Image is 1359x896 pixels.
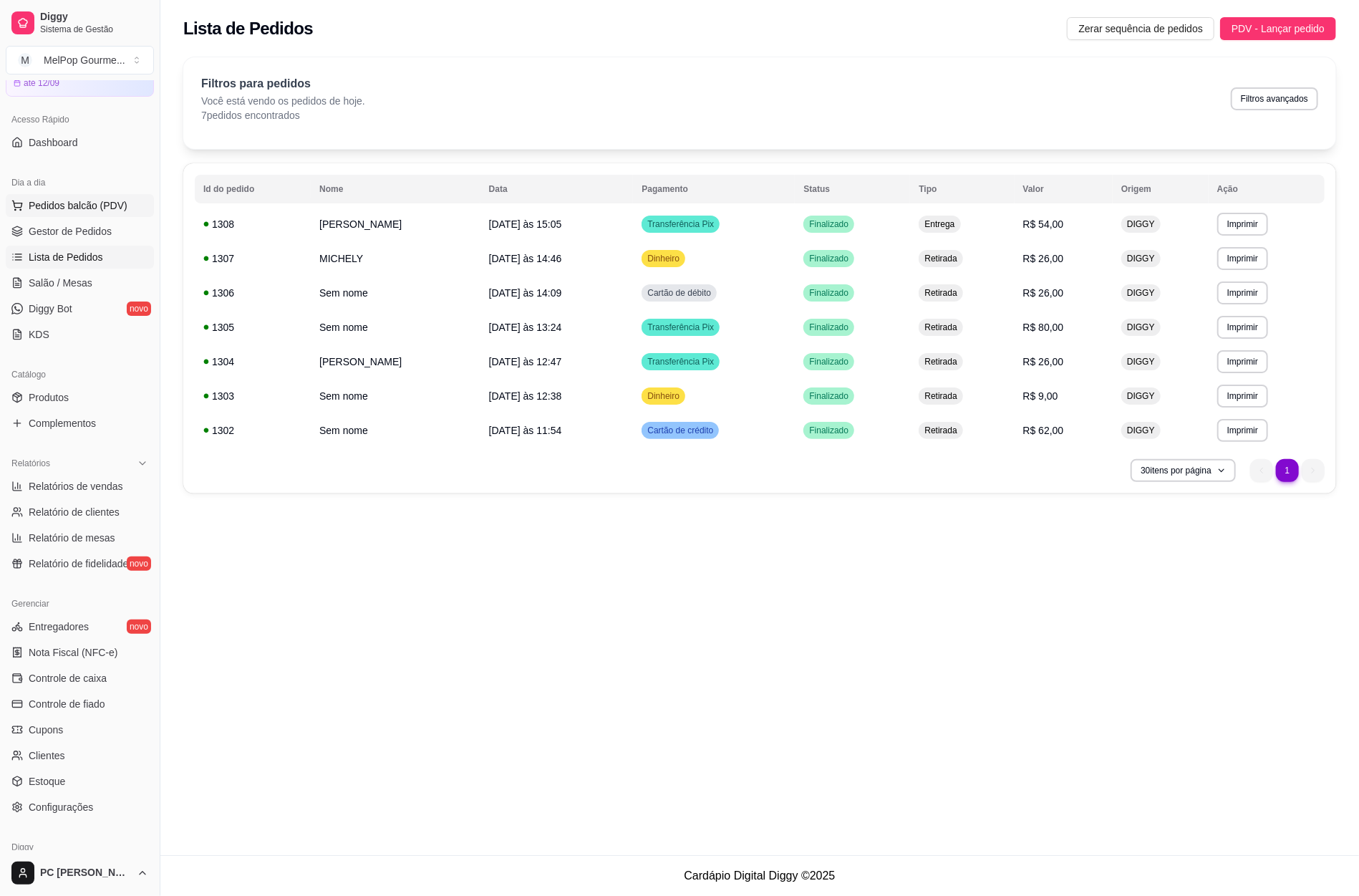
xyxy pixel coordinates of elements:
span: Retirada [922,425,959,436]
span: Finalizado [806,425,851,436]
span: PDV - Lançar pedido [1232,21,1325,37]
th: Ação [1209,175,1325,203]
span: Nota Fiscal (NFC-e) [29,645,117,660]
span: Retirada [922,253,959,264]
span: R$ 62,00 [1023,425,1064,436]
button: Imprimir [1217,247,1268,270]
span: Finalizado [806,322,851,333]
button: Zerar sequência de pedidos [1067,17,1214,40]
span: R$ 26,00 [1023,253,1064,264]
div: 1306 [203,286,302,300]
button: Imprimir [1217,385,1268,408]
span: Complementos [29,416,96,430]
th: Valor [1015,175,1113,203]
a: Relatório de mesas [6,526,154,549]
a: DiggySistema de Gestão [6,6,154,40]
span: Finalizado [806,218,851,230]
span: Relatórios de vendas [29,479,123,493]
span: Transferência Pix [644,218,717,230]
a: Relatório de fidelidadenovo [6,552,154,575]
span: DIGGY [1124,218,1158,230]
button: Imprimir [1217,213,1268,236]
span: Transferência Pix [644,322,717,333]
a: Relatórios de vendas [6,475,154,498]
span: Clientes [29,748,65,763]
div: 1303 [203,389,302,403]
td: Sem nome [311,310,480,345]
a: Relatório de clientes [6,501,154,524]
span: Retirada [922,287,959,299]
button: PDV - Lançar pedido [1220,17,1336,40]
span: [DATE] às 15:05 [489,218,562,230]
span: Cupons [29,723,63,737]
span: R$ 54,00 [1023,218,1064,230]
a: Nota Fiscal (NFC-e) [6,641,154,664]
a: Estoque [6,770,154,793]
span: Pedidos balcão (PDV) [29,198,127,213]
span: DIGGY [1124,322,1158,333]
span: KDS [29,327,49,342]
li: pagination item 1 active [1276,459,1299,482]
a: Complementos [6,412,154,435]
span: Finalizado [806,390,851,402]
span: Entregadores [29,620,89,634]
span: Sistema de Gestão [40,24,148,35]
span: Controle de fiado [29,697,105,711]
button: Select a team [6,46,154,74]
th: Nome [311,175,480,203]
span: Finalizado [806,287,851,299]
span: Entrega [922,218,957,230]
span: DIGGY [1124,253,1158,264]
button: Pedidos balcão (PDV) [6,194,154,217]
div: Gerenciar [6,592,154,615]
span: Zerar sequência de pedidos [1078,21,1203,37]
th: Status [795,175,910,203]
span: [DATE] às 12:38 [489,390,562,402]
div: 1304 [203,355,302,369]
th: Tipo [910,175,1014,203]
span: Relatório de fidelidade [29,557,128,571]
span: DIGGY [1124,287,1158,299]
th: Data [480,175,634,203]
td: Sem nome [311,379,480,413]
span: R$ 80,00 [1023,322,1064,333]
span: Diggy Bot [29,302,72,316]
th: Id do pedido [195,175,311,203]
a: Entregadoresnovo [6,615,154,638]
p: Filtros para pedidos [201,75,365,92]
span: R$ 9,00 [1023,390,1058,402]
span: Configurações [29,800,93,814]
span: Cartão de débito [644,287,714,299]
div: Dia a dia [6,171,154,194]
span: Lista de Pedidos [29,250,103,264]
span: Controle de caixa [29,671,107,685]
span: Produtos [29,390,69,405]
span: DIGGY [1124,390,1158,402]
span: Transferência Pix [644,356,717,367]
div: 1305 [203,320,302,334]
a: Clientes [6,744,154,767]
span: Finalizado [806,253,851,264]
a: KDS [6,323,154,346]
button: Filtros avançados [1231,87,1318,110]
div: MelPop Gourme ... [44,53,125,67]
td: [PERSON_NAME] [311,345,480,379]
div: Catálogo [6,363,154,386]
span: [DATE] às 12:47 [489,356,562,367]
span: [DATE] às 14:09 [489,287,562,299]
div: 1307 [203,251,302,266]
a: Controle de caixa [6,667,154,690]
button: Imprimir [1217,281,1268,304]
span: [DATE] às 14:46 [489,253,562,264]
a: Controle de fiado [6,693,154,716]
nav: pagination navigation [1243,452,1332,489]
a: Dashboard [6,131,154,154]
td: MICHELY [311,241,480,276]
button: Imprimir [1217,419,1268,442]
th: Pagamento [633,175,795,203]
button: PC [PERSON_NAME] [6,856,154,890]
span: Salão / Mesas [29,276,92,290]
p: Você está vendo os pedidos de hoje. [201,94,365,108]
span: DIGGY [1124,356,1158,367]
span: Relatório de clientes [29,505,120,519]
